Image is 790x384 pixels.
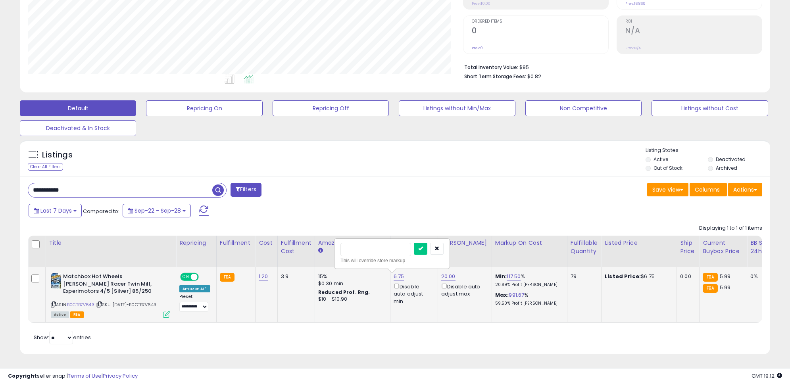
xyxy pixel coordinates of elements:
span: Show: entries [34,334,91,341]
div: Repricing [179,239,213,247]
a: Privacy Policy [103,372,138,380]
b: Reduced Prof. Rng. [318,289,370,296]
span: 5.99 [720,273,731,280]
img: 41jhtXib-bL._SL40_.jpg [51,273,61,289]
div: Disable auto adjust min [394,282,432,305]
button: Last 7 Days [29,204,82,217]
b: Total Inventory Value: [464,64,518,71]
small: FBA [703,284,717,293]
b: Listed Price: [605,273,641,280]
div: Disable auto adjust max [441,282,486,298]
small: FBA [220,273,235,282]
span: | SKU: [DATE]-B0CTB7V643 [96,301,156,308]
div: This will override store markup [340,257,444,265]
small: Prev: 0 [472,46,483,50]
button: Listings without Cost [652,100,768,116]
div: Listed Price [605,239,673,247]
div: Fulfillment [220,239,252,247]
div: Cost [259,239,274,247]
div: Amazon Fees [318,239,387,247]
div: $0.30 min [318,280,384,287]
span: $0.82 [527,73,541,80]
div: 0.00 [680,273,693,280]
b: Max: [495,291,509,299]
span: OFF [198,274,210,280]
span: Ordered Items [472,19,608,24]
a: 20.00 [441,273,456,280]
div: Displaying 1 to 1 of 1 items [699,225,762,232]
span: 2025-10-6 19:12 GMT [752,372,782,380]
div: Current Buybox Price [703,239,744,255]
div: Fulfillable Quantity [571,239,598,255]
div: seller snap | | [8,372,138,380]
div: Fulfillment Cost [281,239,311,255]
a: 1.20 [259,273,268,280]
b: Matchbox Hot Wheels [PERSON_NAME] Racer Twin Mill, Experimotors 4/5 [Silver] 85/250 [63,273,160,297]
div: Amazon AI * [179,285,210,292]
a: 991.67 [509,291,524,299]
p: 20.89% Profit [PERSON_NAME] [495,282,561,288]
button: Actions [728,183,762,196]
div: Markup on Cost [495,239,564,247]
div: Clear All Filters [28,163,63,171]
button: Repricing Off [273,100,389,116]
button: Sep-22 - Sep-28 [123,204,191,217]
button: Listings without Min/Max [399,100,515,116]
small: Prev: 16.86% [625,1,645,6]
div: Title [49,239,173,247]
span: Compared to: [83,207,119,215]
a: Terms of Use [68,372,102,380]
small: FBA [703,273,717,282]
li: $95 [464,62,756,71]
div: 15% [318,273,384,280]
p: 59.50% Profit [PERSON_NAME] [495,301,561,306]
b: Min: [495,273,507,280]
button: Filters [231,183,261,197]
label: Archived [716,165,737,171]
a: B0CTB7V643 [67,301,94,308]
div: $6.75 [605,273,671,280]
div: Preset: [179,294,210,312]
span: Columns [695,186,720,194]
span: 5.99 [720,284,731,291]
button: Repricing On [146,100,262,116]
div: Ship Price [680,239,696,255]
div: 3.9 [281,273,309,280]
span: ON [181,274,191,280]
button: Default [20,100,136,116]
span: ROI [625,19,762,24]
small: Prev: $0.00 [472,1,490,6]
button: Save View [647,183,688,196]
label: Active [654,156,668,163]
b: Short Term Storage Fees: [464,73,526,80]
div: $10 - $10.90 [318,296,384,303]
div: % [495,292,561,306]
div: ASIN: [51,273,170,317]
span: Sep-22 - Sep-28 [135,207,181,215]
label: Out of Stock [654,165,682,171]
span: FBA [70,311,84,318]
button: Non Competitive [525,100,642,116]
strong: Copyright [8,372,37,380]
a: 6.75 [394,273,404,280]
small: Prev: N/A [625,46,641,50]
button: Columns [690,183,727,196]
h5: Listings [42,150,73,161]
p: Listing States: [646,147,770,154]
th: The percentage added to the cost of goods (COGS) that forms the calculator for Min & Max prices. [492,236,567,267]
a: 117.50 [507,273,521,280]
button: Deactivated & In Stock [20,120,136,136]
span: All listings currently available for purchase on Amazon [51,311,69,318]
div: [PERSON_NAME] [441,239,488,247]
div: 0% [750,273,777,280]
div: 79 [571,273,595,280]
span: Last 7 Days [40,207,72,215]
h2: 0 [472,26,608,37]
div: % [495,273,561,288]
small: Amazon Fees. [318,247,323,254]
h2: N/A [625,26,762,37]
label: Deactivated [716,156,746,163]
div: BB Share 24h. [750,239,779,255]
